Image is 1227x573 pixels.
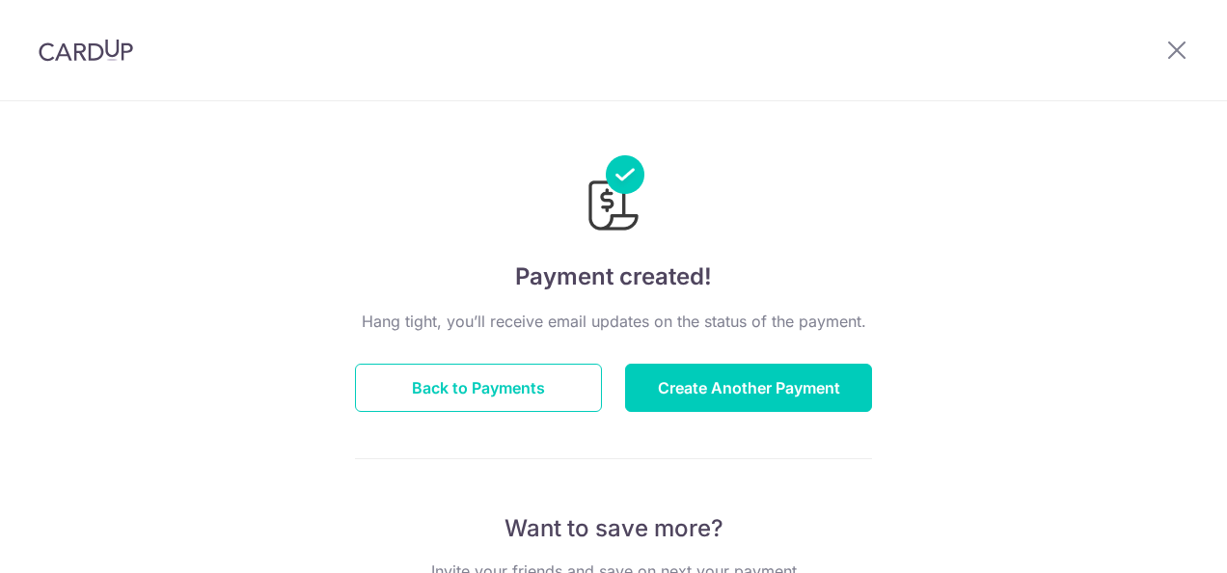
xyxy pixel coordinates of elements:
[355,259,872,294] h4: Payment created!
[583,155,644,236] img: Payments
[355,364,602,412] button: Back to Payments
[625,364,872,412] button: Create Another Payment
[355,310,872,333] p: Hang tight, you’ll receive email updates on the status of the payment.
[39,39,133,62] img: CardUp
[355,513,872,544] p: Want to save more?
